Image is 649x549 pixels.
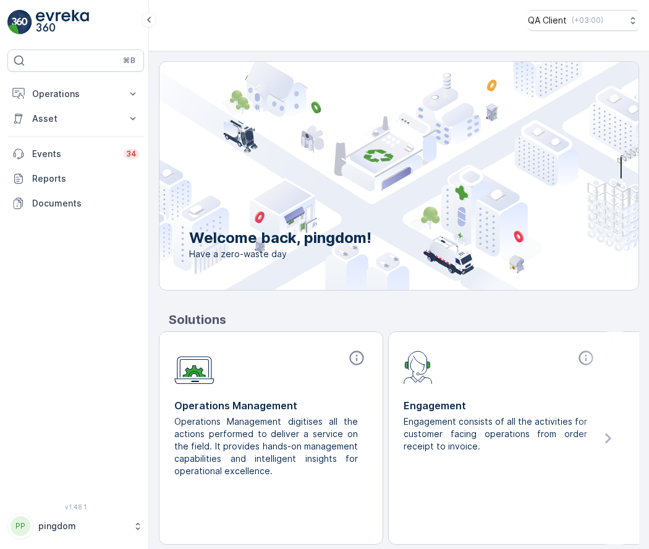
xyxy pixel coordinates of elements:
button: QA Client(+03:00) [528,10,639,31]
span: v 1.48.1 [7,503,144,511]
a: Events34 [7,142,144,166]
p: 34 [126,149,137,159]
button: Operations [7,82,144,106]
button: Asset [7,106,144,131]
span: Have a zero-waste day [189,248,371,260]
p: Engagement consists of all the activities for customer facing operations from order receipt to in... [404,415,587,453]
button: PPpingdom [7,513,144,539]
p: Events [32,148,116,160]
img: city illustration [104,62,638,290]
p: ⌘B [123,56,135,66]
p: Operations Management digitises all the actions performed to deliver a service on the field. It p... [174,415,358,477]
p: Solutions [169,310,639,329]
div: PP [11,516,30,536]
img: module-icon [174,349,214,385]
p: QA Client [528,14,567,27]
p: Welcome back, pingdom! [189,228,371,248]
p: Documents [32,197,139,210]
p: Operations Management [174,398,368,413]
p: Asset [32,113,119,125]
a: Documents [7,191,144,216]
p: ( +03:00 ) [572,15,603,25]
img: module-icon [404,349,433,384]
p: Reports [32,172,139,185]
img: logo [7,10,32,35]
p: pingdom [38,520,127,532]
img: logo_light-DOdMpM7g.png [36,10,89,35]
p: Operations [32,88,119,100]
p: Engagement [404,398,597,413]
a: Reports [7,166,144,191]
